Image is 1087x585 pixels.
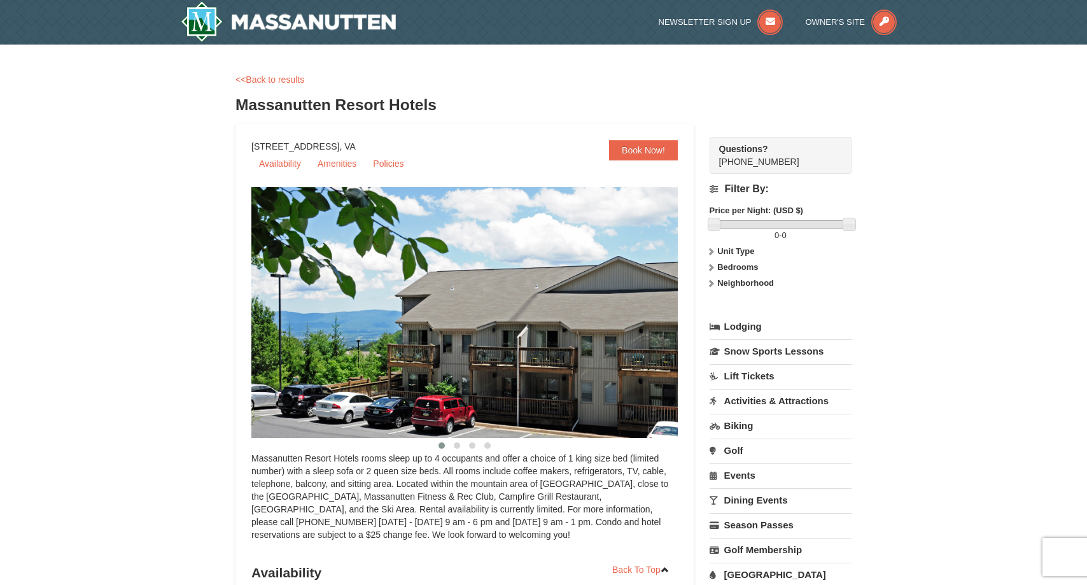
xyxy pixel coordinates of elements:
[710,339,852,363] a: Snow Sports Lessons
[775,230,779,240] span: 0
[710,463,852,487] a: Events
[604,560,678,579] a: Back To Top
[659,17,783,27] a: Newsletter Sign Up
[710,229,852,242] label: -
[710,414,852,437] a: Biking
[717,262,758,272] strong: Bedrooms
[717,246,754,256] strong: Unit Type
[251,187,710,438] img: 19219026-1-e3b4ac8e.jpg
[710,206,803,215] strong: Price per Night: (USD $)
[782,230,786,240] span: 0
[251,452,678,554] div: Massanutten Resort Hotels rooms sleep up to 4 occupants and offer a choice of 1 king size bed (li...
[235,74,304,85] a: <<Back to results
[710,538,852,561] a: Golf Membership
[710,389,852,412] a: Activities & Attractions
[181,1,396,42] a: Massanutten Resort
[365,154,411,173] a: Policies
[710,488,852,512] a: Dining Events
[181,1,396,42] img: Massanutten Resort Logo
[251,154,309,173] a: Availability
[719,143,829,167] span: [PHONE_NUMBER]
[719,144,768,154] strong: Questions?
[806,17,866,27] span: Owner's Site
[235,92,852,118] h3: Massanutten Resort Hotels
[710,183,852,195] h4: Filter By:
[710,364,852,388] a: Lift Tickets
[710,315,852,338] a: Lodging
[710,513,852,537] a: Season Passes
[609,140,678,160] a: Book Now!
[310,154,364,173] a: Amenities
[659,17,752,27] span: Newsletter Sign Up
[806,17,897,27] a: Owner's Site
[710,439,852,462] a: Golf
[717,278,774,288] strong: Neighborhood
